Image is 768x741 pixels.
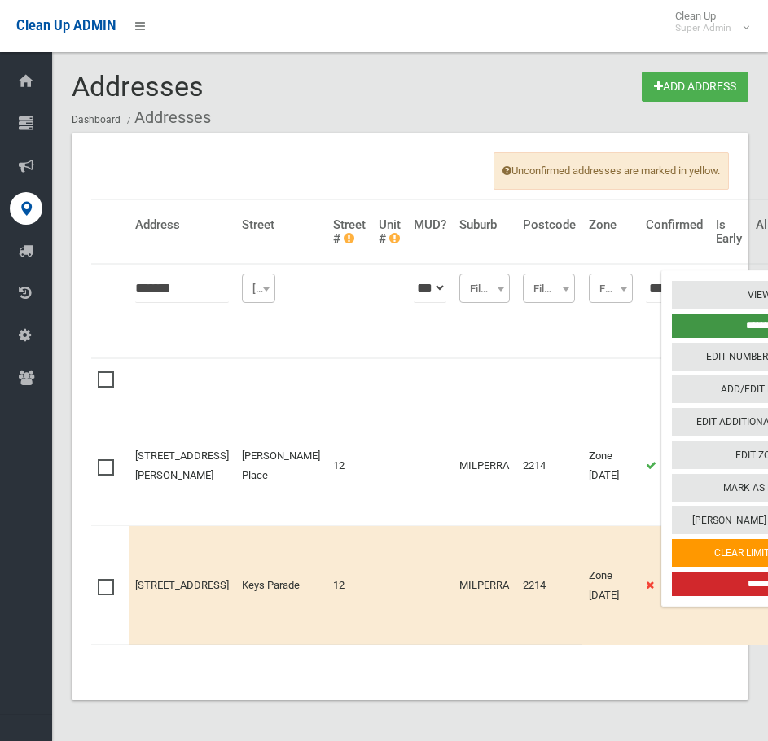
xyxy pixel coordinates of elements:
td: Keys Parade [235,526,327,645]
span: Filter Suburb [463,278,506,300]
h4: Suburb [459,218,510,232]
a: Add Address [642,72,748,102]
td: Zone [DATE] [582,406,639,526]
h4: Unit # [379,218,401,245]
span: Clean Up ADMIN [16,18,116,33]
span: Filter Street [242,274,275,303]
a: Dashboard [72,114,121,125]
td: MILPERRA [453,526,516,645]
td: MILPERRA [453,406,516,526]
span: Addresses [72,70,204,103]
span: Unconfirmed addresses are marked in yellow. [494,152,729,190]
h4: MUD? [414,218,446,232]
small: Super Admin [675,22,731,34]
td: 2214 [516,526,582,645]
h4: Is Early [716,218,743,245]
a: [STREET_ADDRESS][PERSON_NAME] [135,449,229,481]
td: 2214 [516,406,582,526]
h4: Confirmed [646,218,703,232]
h4: Address [135,218,229,232]
span: Filter Suburb [459,274,510,303]
span: Filter Postcode [523,274,575,303]
td: 12 [327,526,372,645]
span: Clean Up [667,10,748,34]
td: [PERSON_NAME] Place [235,406,327,526]
a: [STREET_ADDRESS] [135,579,229,591]
span: Filter Zone [589,274,633,303]
h4: Zone [589,218,633,232]
li: Addresses [123,103,211,133]
h4: Street # [333,218,366,245]
h4: Street [242,218,320,232]
h4: Postcode [523,218,576,232]
td: 12 [327,406,372,526]
span: Filter Street [246,278,271,300]
span: Filter Postcode [527,278,571,300]
td: Zone [DATE] [582,526,639,645]
span: Filter Zone [593,278,629,300]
